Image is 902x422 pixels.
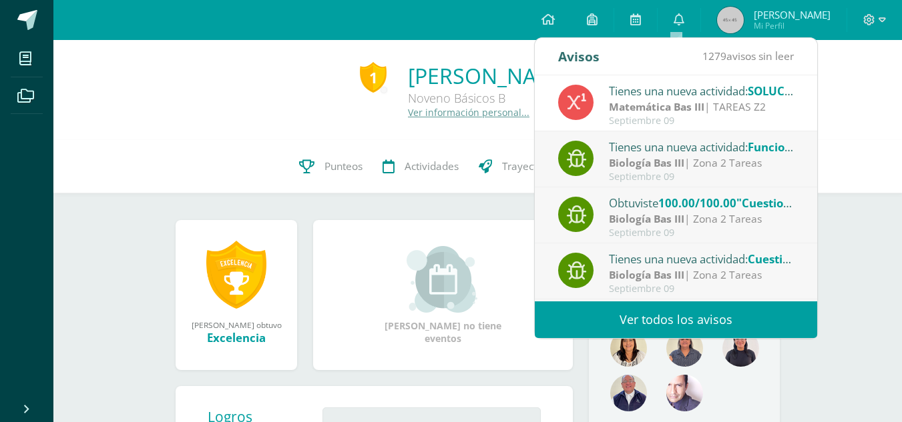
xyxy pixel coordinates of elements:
div: Septiembre 09 [609,283,795,295]
img: event_small.png [407,246,479,313]
strong: Biología Bas III [609,155,684,170]
strong: Biología Bas III [609,267,684,282]
span: Punteos [324,159,363,173]
strong: Biología Bas III [609,211,684,226]
div: Septiembre 09 [609,115,795,127]
a: Actividades [373,140,469,193]
span: Trayectoria [502,159,555,173]
div: | TAREAS Z2 [609,99,795,115]
div: Tienes una nueva actividad: [609,250,795,267]
img: 45x45 [717,7,744,33]
a: Trayectoria [469,140,566,193]
img: 63c37c47648096a584fdd476f5e72774.png [610,375,647,411]
span: SOLUCIÓN EFU3 [748,83,837,99]
div: Avisos [558,38,600,75]
span: Actividades [405,159,459,173]
div: [PERSON_NAME] obtuvo [189,319,284,330]
div: Noveno Básicos B [408,90,574,106]
div: 1 [360,62,387,93]
strong: Matemática Bas III [609,99,704,114]
span: avisos sin leer [702,49,794,63]
a: Punteos [289,140,373,193]
img: 876c69fb502899f7a2bc55a9ba2fa0e7.png [610,330,647,367]
span: [PERSON_NAME] [754,8,831,21]
a: [PERSON_NAME] [408,61,574,90]
a: Ver información personal... [408,106,529,119]
span: 1279 [702,49,726,63]
div: Septiembre 09 [609,171,795,183]
div: | Zona 2 Tareas [609,211,795,227]
div: | Zona 2 Tareas [609,267,795,283]
div: Tienes una nueva actividad: [609,82,795,99]
div: | Zona 2 Tareas [609,155,795,171]
div: Septiembre 09 [609,227,795,239]
div: Tienes una nueva actividad: [609,138,795,155]
img: 8f3bf19539481b212b8ab3c0cdc72ac6.png [666,330,703,367]
span: Mi Perfil [754,20,831,31]
div: Obtuviste en [609,194,795,211]
span: 100.00/100.00 [658,195,736,211]
img: a8e8556f48ef469a8de4653df9219ae6.png [666,375,703,411]
span: Cuestionario: la libertad [748,251,882,267]
span: "Cuestionario: la libertad" [736,195,881,211]
img: 041e67bb1815648f1c28e9f895bf2be1.png [722,330,759,367]
div: [PERSON_NAME] no tiene eventos [377,246,510,345]
div: Excelencia [189,330,284,345]
a: Ver todos los avisos [535,301,817,338]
